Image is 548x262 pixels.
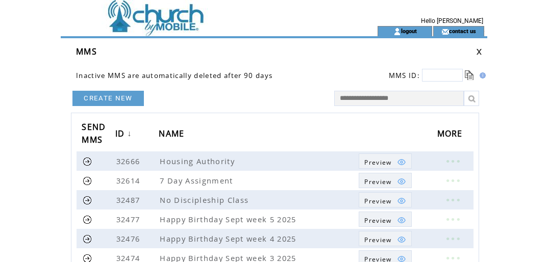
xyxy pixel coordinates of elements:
[364,235,391,244] span: Show MMS preview
[116,214,143,224] span: 32477
[160,233,298,244] span: Happy Birthday Sept week 4 2025
[160,195,251,205] span: No Discipleship Class
[401,28,417,34] a: logout
[76,46,97,57] span: MMS
[397,196,406,205] img: eye.png
[364,177,391,186] span: Show MMS preview
[76,71,272,80] span: Inactive MMS are automatically deleted after 90 days
[160,175,235,186] span: 7 Day Assignment
[159,125,189,144] a: NAME
[421,17,483,24] span: Hello [PERSON_NAME]
[397,235,406,244] img: eye.png
[160,214,298,224] span: Happy Birthday Sept week 5 2025
[115,125,128,144] span: ID
[441,28,449,36] img: contact_us_icon.gif
[159,125,187,144] span: NAME
[364,197,391,205] span: Show MMS preview
[160,156,237,166] span: Housing Authority
[72,91,144,106] a: CREATE NEW
[82,119,106,150] span: SEND MMS
[449,28,476,34] a: contact us
[397,216,406,225] img: eye.png
[359,173,411,188] a: Preview
[115,125,135,144] a: ID↓
[364,158,391,167] span: Show MMS preview
[116,156,143,166] span: 32666
[359,192,411,207] a: Preview
[116,195,143,205] span: 32487
[397,177,406,186] img: eye.png
[359,153,411,169] a: Preview
[116,233,143,244] span: 32476
[359,212,411,227] a: Preview
[397,158,406,167] img: eye.png
[437,125,465,144] span: MORE
[116,175,143,186] span: 32614
[389,71,420,80] span: MMS ID:
[393,28,401,36] img: account_icon.gif
[477,72,486,78] img: help.gif
[364,216,391,225] span: Show MMS preview
[359,231,411,246] a: Preview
